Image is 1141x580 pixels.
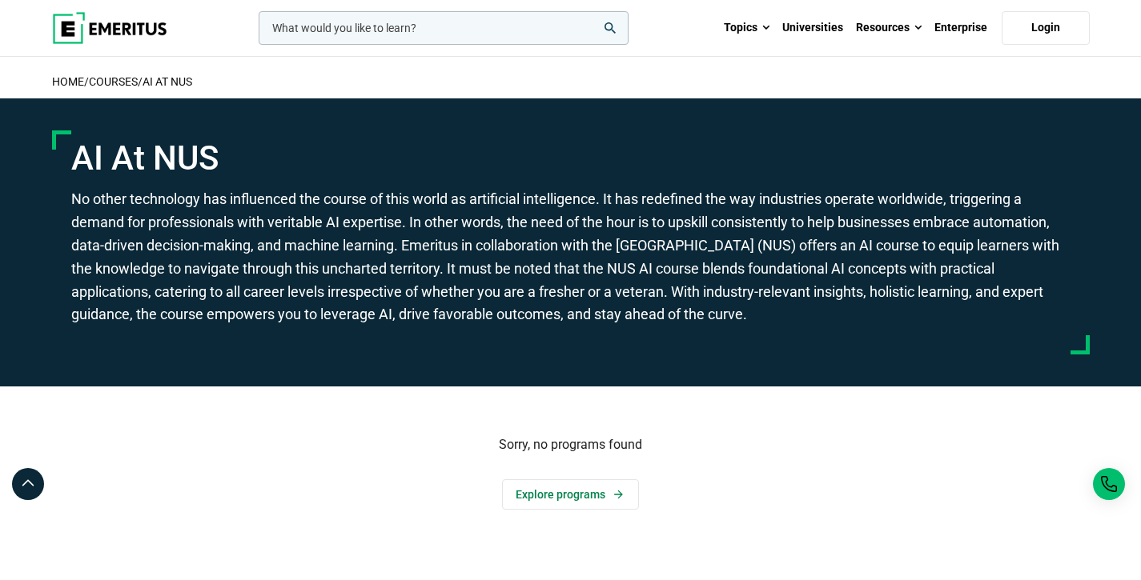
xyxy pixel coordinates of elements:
h2: / / [52,65,1090,98]
p: No other technology has influenced the course of this world as artificial intelligence. It has re... [71,188,1071,326]
input: woocommerce-product-search-field-0 [259,11,629,45]
a: AI At NUS [143,75,192,88]
h1: AI At NUS [71,138,1071,178]
a: Login [1002,11,1090,45]
a: home [52,75,84,88]
a: Explore programs [502,479,639,510]
p: Sorry, no programs found [52,434,1090,455]
a: COURSES [89,75,138,88]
